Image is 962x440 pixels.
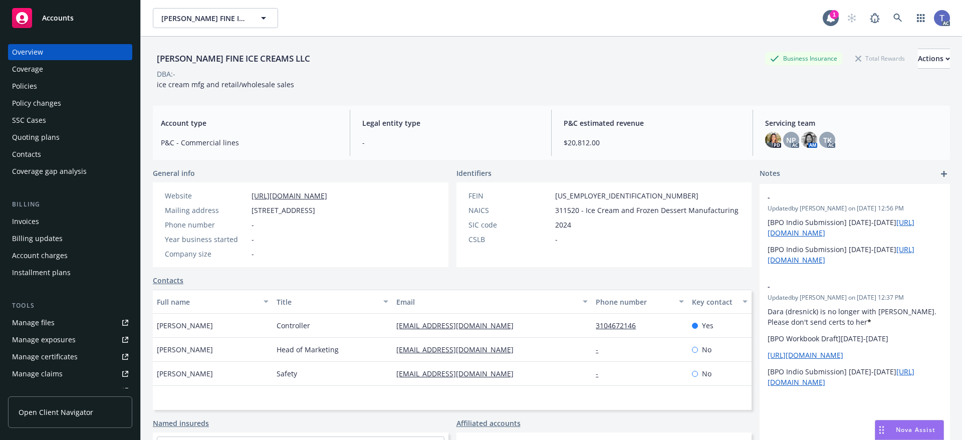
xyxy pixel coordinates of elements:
[165,249,248,259] div: Company size
[801,132,817,148] img: photo
[8,4,132,32] a: Accounts
[765,52,842,65] div: Business Insurance
[8,95,132,111] a: Policy changes
[918,49,950,68] div: Actions
[12,231,63,247] div: Billing updates
[768,333,942,344] p: [BPO Workbook Draft][DATE]-[DATE]
[12,265,71,281] div: Installment plans
[8,44,132,60] a: Overview
[277,297,377,307] div: Title
[911,8,931,28] a: Switch app
[768,192,916,202] span: -
[153,290,273,314] button: Full name
[12,315,55,331] div: Manage files
[888,8,908,28] a: Search
[768,366,942,387] p: [BPO Indio Submission] [DATE]-[DATE]
[596,369,606,378] a: -
[760,273,950,395] div: -Updatedby [PERSON_NAME] on [DATE] 12:37 PMDara (dresnick) is no longer with [PERSON_NAME]. Pleas...
[760,168,780,180] span: Notes
[823,135,832,145] span: TK
[362,118,539,128] span: Legal entity type
[12,44,43,60] div: Overview
[157,80,294,89] span: ice cream mfg and retail/wholesale sales
[8,265,132,281] a: Installment plans
[153,275,183,286] a: Contacts
[596,297,672,307] div: Phone number
[596,321,644,330] a: 3104672146
[153,418,209,428] a: Named insureds
[786,135,796,145] span: NP
[277,344,339,355] span: Head of Marketing
[396,369,522,378] a: [EMAIL_ADDRESS][DOMAIN_NAME]
[768,306,942,327] p: Dara (dresnick) is no longer with [PERSON_NAME]. Please don't send certs to her
[850,52,910,65] div: Total Rewards
[165,234,248,245] div: Year business started
[8,129,132,145] a: Quoting plans
[934,10,950,26] img: photo
[252,219,254,230] span: -
[252,205,315,215] span: [STREET_ADDRESS]
[12,146,41,162] div: Contacts
[153,168,195,178] span: General info
[165,190,248,201] div: Website
[362,137,539,148] span: -
[768,217,942,238] p: [BPO Indio Submission] [DATE]-[DATE]
[12,61,43,77] div: Coverage
[165,219,248,230] div: Phone number
[8,332,132,348] a: Manage exposures
[842,8,862,28] a: Start snowing
[12,112,46,128] div: SSC Cases
[768,293,942,302] span: Updated by [PERSON_NAME] on [DATE] 12:37 PM
[252,249,254,259] span: -
[468,205,551,215] div: NAICS
[277,320,310,331] span: Controller
[702,320,713,331] span: Yes
[157,297,258,307] div: Full name
[8,349,132,365] a: Manage certificates
[153,52,314,65] div: [PERSON_NAME] FINE ICE CREAMS LLC
[468,190,551,201] div: FEIN
[688,290,752,314] button: Key contact
[8,213,132,230] a: Invoices
[392,290,592,314] button: Email
[273,290,392,314] button: Title
[896,425,935,434] span: Nova Assist
[252,191,327,200] a: [URL][DOMAIN_NAME]
[596,345,606,354] a: -
[768,244,942,265] p: [BPO Indio Submission] [DATE]-[DATE]
[555,190,698,201] span: [US_EMPLOYER_IDENTIFICATION_NUMBER]
[157,69,175,79] div: DBA: -
[938,168,950,180] a: add
[564,118,741,128] span: P&C estimated revenue
[12,213,39,230] div: Invoices
[161,137,338,148] span: P&C - Commercial lines
[456,168,492,178] span: Identifiers
[12,332,76,348] div: Manage exposures
[277,368,297,379] span: Safety
[157,320,213,331] span: [PERSON_NAME]
[165,205,248,215] div: Mailing address
[12,163,87,179] div: Coverage gap analysis
[161,13,248,24] span: [PERSON_NAME] FINE ICE CREAMS LLC
[396,297,577,307] div: Email
[396,345,522,354] a: [EMAIL_ADDRESS][DOMAIN_NAME]
[12,383,59,399] div: Manage BORs
[396,321,522,330] a: [EMAIL_ADDRESS][DOMAIN_NAME]
[12,248,68,264] div: Account charges
[875,420,944,440] button: Nova Assist
[12,129,60,145] div: Quoting plans
[12,366,63,382] div: Manage claims
[768,281,916,292] span: -
[702,344,711,355] span: No
[456,418,521,428] a: Affiliated accounts
[692,297,737,307] div: Key contact
[8,366,132,382] a: Manage claims
[555,234,558,245] span: -
[760,184,950,273] div: -Updatedby [PERSON_NAME] on [DATE] 12:56 PM[BPO Indio Submission] [DATE]-[DATE][URL][DOMAIN_NAME]...
[157,344,213,355] span: [PERSON_NAME]
[12,95,61,111] div: Policy changes
[8,112,132,128] a: SSC Cases
[765,118,942,128] span: Servicing team
[252,234,254,245] span: -
[875,420,888,439] div: Drag to move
